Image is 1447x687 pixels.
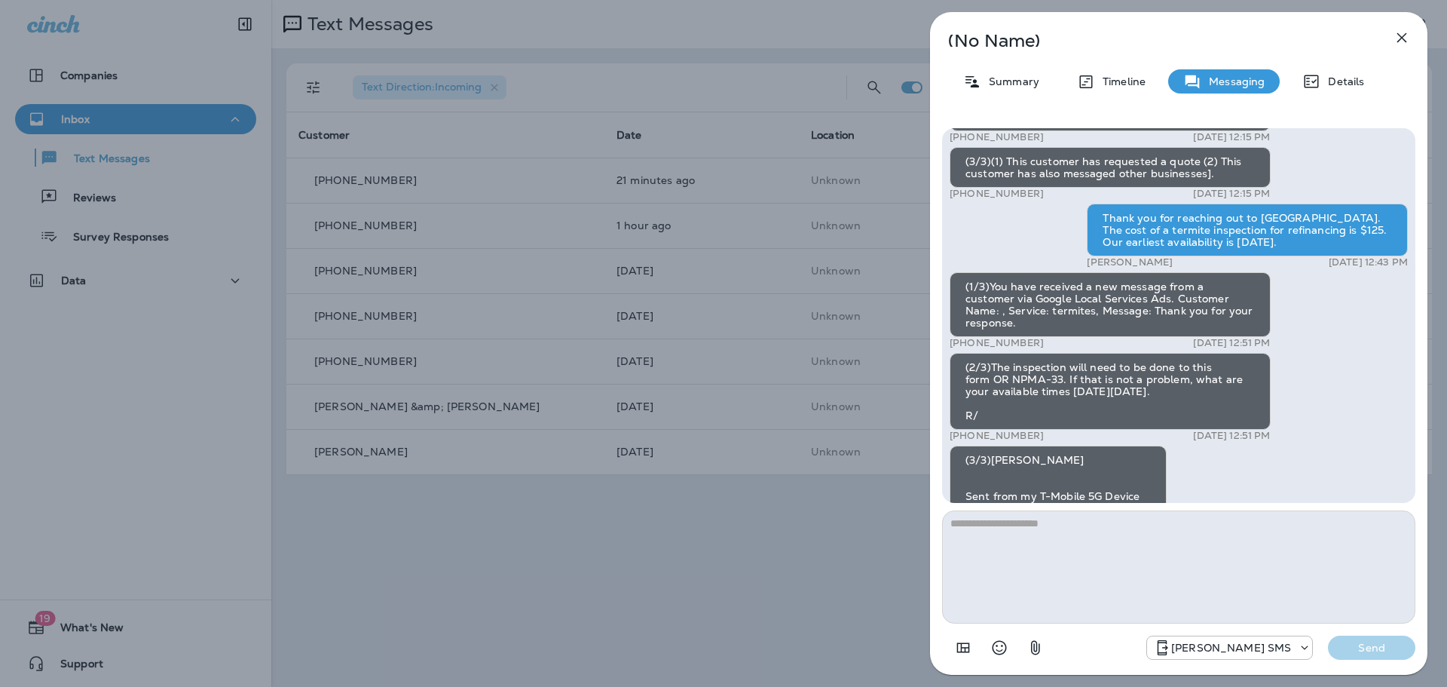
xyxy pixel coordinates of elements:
div: (3/3)[PERSON_NAME] Sent from my T-Mobile 5G Device -------- Original message --------. [950,446,1167,559]
p: [DATE] 12:43 PM [1329,256,1408,268]
p: [PERSON_NAME] [1087,256,1173,268]
p: [PHONE_NUMBER] [950,188,1044,200]
p: [PHONE_NUMBER] [950,430,1044,442]
div: +1 (757) 760-3335 [1147,639,1312,657]
p: [DATE] 12:51 PM [1193,337,1270,349]
div: (2/3)The inspection will need to be done to this form OR NPMA-33. If that is not a problem, what ... [950,353,1271,430]
p: [PHONE_NUMBER] [950,337,1044,349]
p: [DATE] 12:15 PM [1193,131,1270,143]
button: Add in a premade template [948,633,978,663]
p: (No Name) [948,35,1360,47]
button: Select an emoji [984,633,1014,663]
div: (3/3)(1) This customer has requested a quote (2) This customer has also messaged other businesses]. [950,147,1271,188]
p: [DATE] 12:51 PM [1193,430,1270,442]
p: Summary [981,75,1039,87]
div: (1/3)You have received a new message from a customer via Google Local Services Ads. Customer Name... [950,272,1271,337]
p: Timeline [1095,75,1146,87]
p: Messaging [1201,75,1265,87]
p: [PHONE_NUMBER] [950,131,1044,143]
p: [PERSON_NAME] SMS [1171,642,1291,654]
p: [DATE] 12:15 PM [1193,188,1270,200]
p: Details [1320,75,1364,87]
div: Thank you for reaching out to [GEOGRAPHIC_DATA]. The cost of a termite inspection for refinancing... [1087,204,1408,256]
